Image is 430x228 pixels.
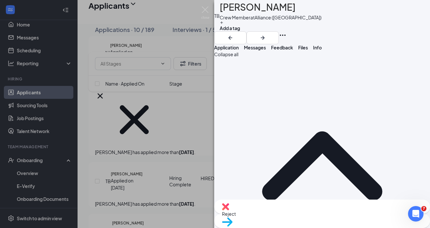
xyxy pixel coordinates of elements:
div: Crew Member at Alliance ([GEOGRAPHIC_DATA]) [220,14,321,21]
span: Application [214,45,239,50]
svg: Ellipses [279,31,287,39]
svg: ArrowRight [259,34,267,42]
span: 7 [421,206,426,211]
iframe: Intercom live chat [408,206,424,222]
button: ArrowLeftNew [214,31,246,44]
span: Messages [244,45,266,50]
svg: ArrowLeftNew [226,34,234,42]
button: ArrowRight [246,31,279,44]
span: Info [313,45,322,50]
span: Feedback [271,45,293,50]
button: PlusAdd a tag [220,21,240,32]
span: Files [298,45,308,50]
span: Reject [222,210,422,217]
svg: Plus [220,21,224,25]
span: Collapse all [214,51,430,58]
div: TB [214,12,220,19]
